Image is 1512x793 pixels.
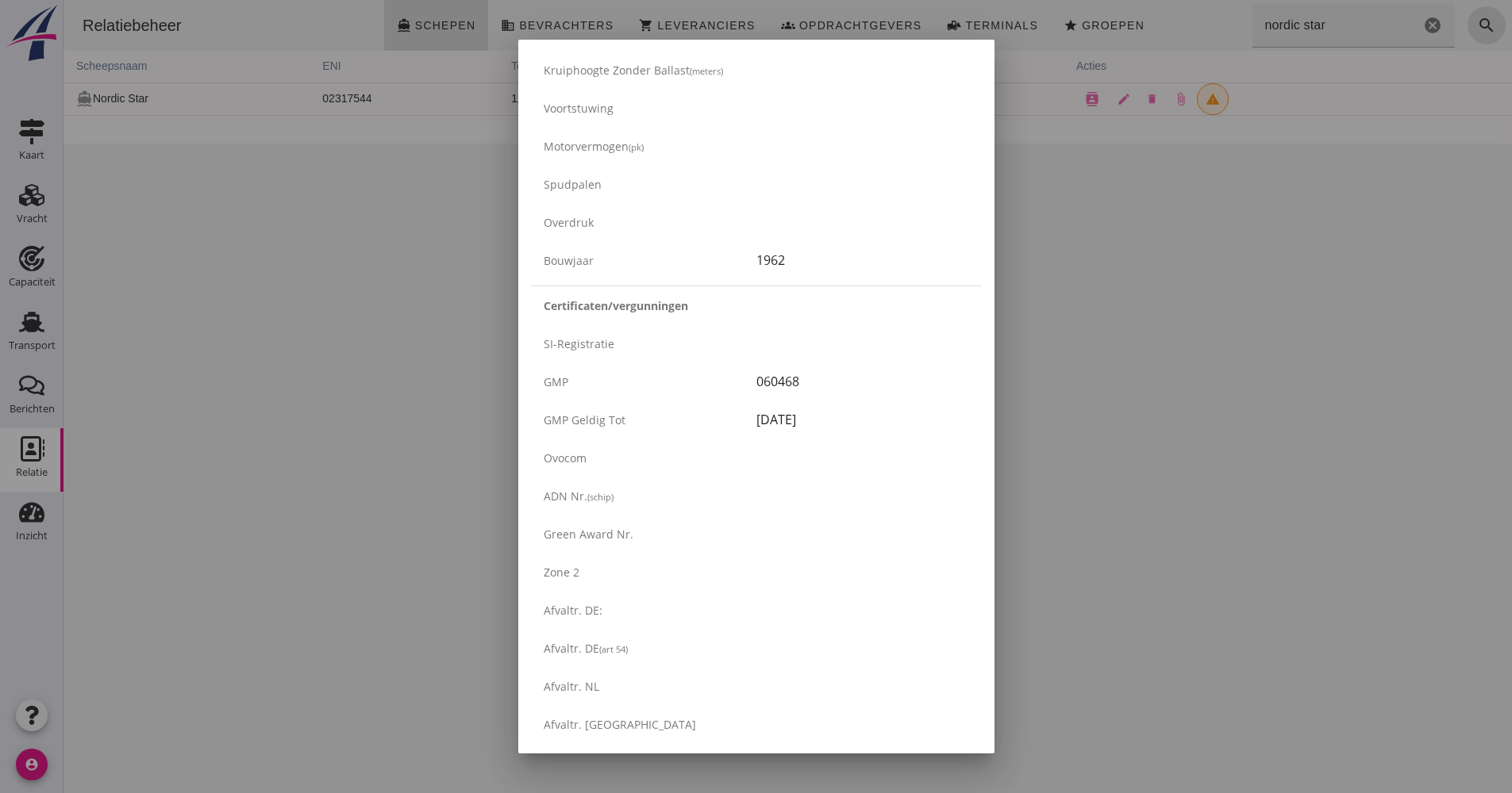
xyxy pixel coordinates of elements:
[735,19,859,32] span: Opdrachtgevers
[629,141,644,153] small: (pk)
[883,18,898,33] i: front_loader
[587,491,614,503] small: (schip)
[1360,16,1379,35] i: Wis Zoeken...
[690,65,723,77] small: (meters)
[561,82,687,115] td: 1850
[718,18,732,33] i: groups
[688,51,838,82] th: lengte
[435,51,561,82] th: ton
[544,488,587,504] span: ADN nr.
[561,51,687,82] th: m3
[1142,92,1156,106] i: warning
[435,82,561,115] td: 1267
[544,679,599,694] span: Afvaltr. NL
[544,215,594,230] span: Overdruk
[544,177,602,192] span: Spudpalen
[544,63,690,78] span: Kruiphoogte zonder ballast
[13,90,29,107] i: directions_boat
[1021,92,1036,106] i: contacts
[544,641,599,656] span: Afvaltr. DE
[593,19,691,32] span: Leveranciers
[437,18,452,33] i: business
[838,82,1000,115] td: 8,2
[688,82,838,115] td: 84,96
[544,527,633,542] span: Green Award nr.
[544,717,696,732] span: Afvaltr. [GEOGRAPHIC_DATA]
[544,450,587,465] span: Ovocom
[756,410,969,429] div: [DATE]
[1053,92,1068,106] i: edit
[838,51,1000,82] th: breedte
[756,251,969,270] div: 1962
[756,372,969,391] div: 060468
[351,19,413,32] span: Schepen
[544,253,594,268] span: Bouwjaar
[544,25,720,40] span: Ballast capaciteit met droogruim
[544,565,579,580] span: Zone 2
[544,374,568,389] span: GMP
[599,643,628,655] small: (art 54)
[455,19,550,32] span: Bevrachters
[544,139,629,154] span: Motorvermogen
[544,412,625,427] span: GMP geldig tot
[1018,19,1081,32] span: Groepen
[544,603,602,618] span: Afvaltr. DE:
[575,18,590,33] i: shopping_cart
[6,14,131,36] div: Relatiebeheer
[1414,16,1433,35] i: search
[246,51,435,82] th: ENI
[1083,93,1095,105] i: delete
[1110,92,1125,106] i: attach_file
[333,18,348,33] i: directions_boat
[544,336,614,351] span: SI-registratie
[544,297,688,314] strong: Certificaten/vergunningen
[1000,51,1449,82] th: acties
[544,101,614,116] span: Voortstuwing
[246,82,435,115] td: 02317544
[901,19,975,32] span: Terminals
[1000,18,1014,33] i: star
